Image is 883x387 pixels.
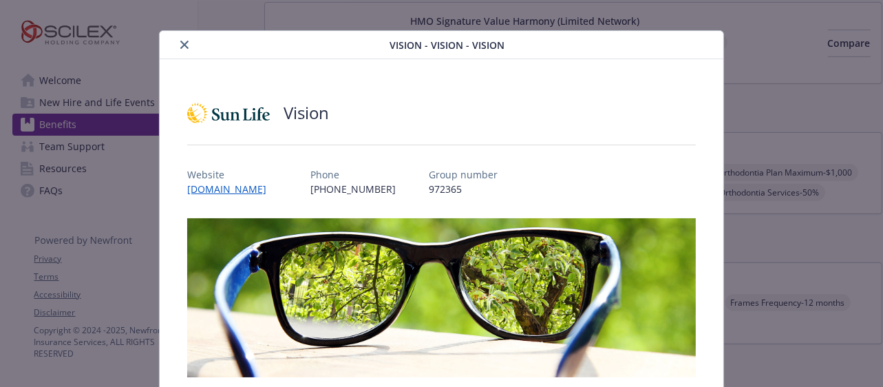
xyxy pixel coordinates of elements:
[284,101,329,125] h2: Vision
[390,38,504,52] span: Vision - Vision - Vision
[310,182,396,196] p: [PHONE_NUMBER]
[187,182,277,196] a: [DOMAIN_NAME]
[187,92,270,134] img: Sun Life Financial
[310,167,396,182] p: Phone
[187,218,696,377] img: banner
[429,167,498,182] p: Group number
[176,36,193,53] button: close
[187,167,277,182] p: Website
[429,182,498,196] p: 972365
